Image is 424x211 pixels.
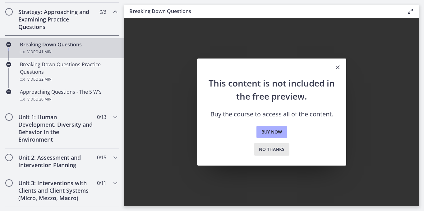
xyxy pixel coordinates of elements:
[254,143,289,156] button: No thanks
[129,7,397,15] h3: Breaking Down Questions
[97,113,106,121] span: 0 / 13
[259,146,284,153] span: No thanks
[20,88,117,103] div: Approaching Questions - The 5 W's
[20,61,117,83] div: Breaking Down Questions Practice Questions
[99,8,106,16] span: 0 / 3
[18,8,94,30] h2: Strategy: Approaching and Examining Practice Questions
[329,59,346,77] button: Close
[20,76,117,83] div: Video
[20,48,117,56] div: Video
[97,179,106,187] span: 0 / 11
[20,41,117,56] div: Breaking Down Questions
[38,96,52,103] span: · 20 min
[18,179,94,202] h2: Unit 3: Interventions with Clients and Client Systems (Micro, Mezzo, Macro)
[20,96,117,103] div: Video
[38,48,52,56] span: · 41 min
[207,110,336,118] p: Buy the course to access all of the content.
[97,154,106,161] span: 0 / 15
[18,154,94,169] h2: Unit 2: Assessment and Intervention Planning
[261,128,282,136] span: Buy now
[18,113,94,143] h2: Unit 1: Human Development, Diversity and Behavior in the Environment
[256,126,287,138] a: Buy now
[38,76,52,83] span: · 32 min
[207,77,336,103] h2: This content is not included in the free preview.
